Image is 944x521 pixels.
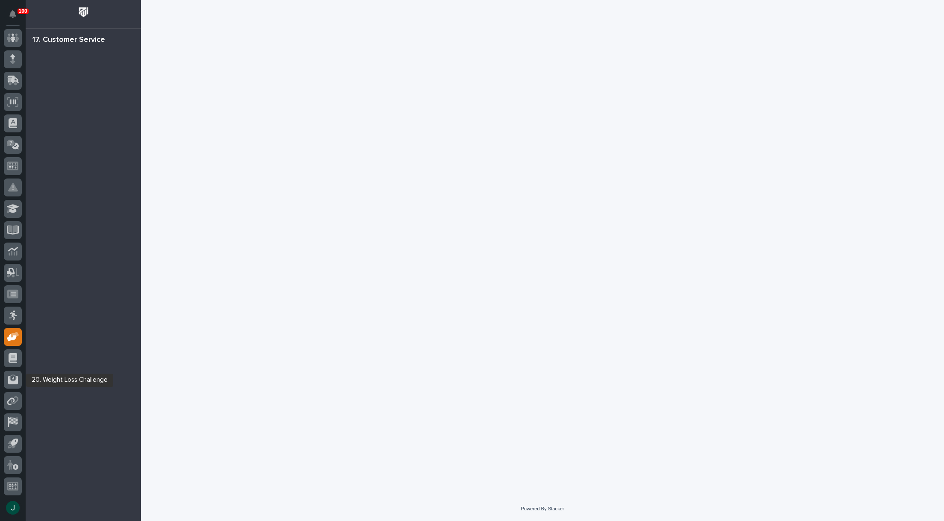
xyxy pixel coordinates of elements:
[11,10,22,24] div: Notifications100
[521,506,564,511] a: Powered By Stacker
[19,8,27,14] p: 100
[76,4,91,20] img: Workspace Logo
[4,499,22,517] button: users-avatar
[32,35,105,45] div: 17. Customer Service
[4,5,22,23] button: Notifications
